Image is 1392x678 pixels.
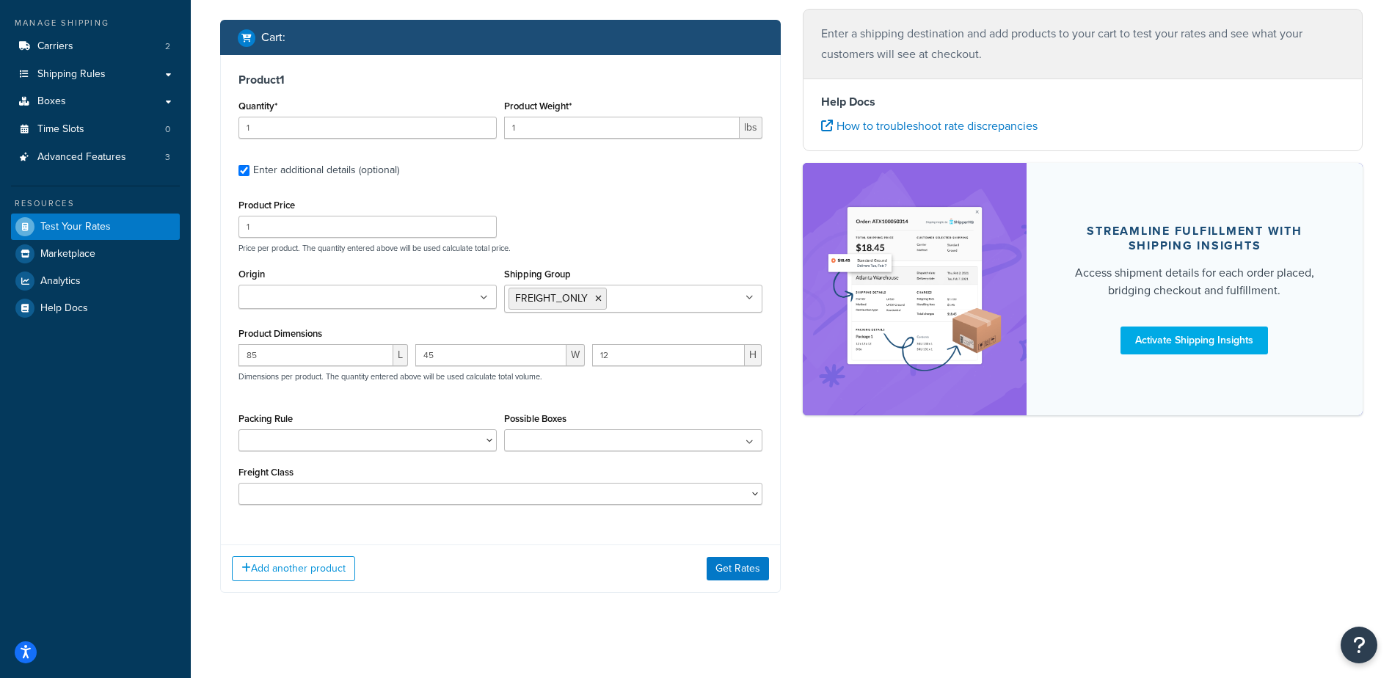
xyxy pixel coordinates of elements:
span: Marketplace [40,248,95,260]
span: H [745,344,762,366]
span: Boxes [37,95,66,108]
span: 3 [165,151,170,164]
input: 0.00 [504,117,740,139]
a: Activate Shipping Insights [1120,327,1268,354]
input: Enter additional details (optional) [238,165,249,176]
span: W [566,344,585,366]
img: feature-image-si-e24932ea9b9fcd0ff835db86be1ff8d589347e8876e1638d903ea230a36726be.png [825,185,1005,393]
a: Advanced Features3 [11,144,180,171]
div: Manage Shipping [11,17,180,29]
label: Product Dimensions [238,328,322,339]
span: Advanced Features [37,151,126,164]
span: L [393,344,408,366]
a: Boxes [11,88,180,115]
p: Enter a shipping destination and add products to your cart to test your rates and see what your c... [821,23,1345,65]
a: Carriers2 [11,33,180,60]
a: Shipping Rules [11,61,180,88]
span: 0 [165,123,170,136]
a: How to troubleshoot rate discrepancies [821,117,1038,134]
li: Advanced Features [11,144,180,171]
span: Help Docs [40,302,88,315]
div: Streamline Fulfillment with Shipping Insights [1062,224,1327,253]
span: lbs [740,117,762,139]
label: Product Price [238,200,295,211]
a: Help Docs [11,295,180,321]
p: Dimensions per product. The quantity entered above will be used calculate total volume. [235,371,542,382]
button: Get Rates [707,557,769,580]
input: 0 [238,117,497,139]
p: Price per product. The quantity entered above will be used calculate total price. [235,243,766,253]
a: Marketplace [11,241,180,267]
label: Possible Boxes [504,413,566,424]
span: Test Your Rates [40,221,111,233]
li: Carriers [11,33,180,60]
li: Time Slots [11,116,180,143]
a: Test Your Rates [11,214,180,240]
span: Time Slots [37,123,84,136]
div: Resources [11,197,180,210]
span: Carriers [37,40,73,53]
label: Product Weight* [504,101,572,112]
h2: Cart : [261,31,285,44]
div: Enter additional details (optional) [253,160,399,181]
label: Freight Class [238,467,294,478]
h4: Help Docs [821,93,1345,111]
a: Analytics [11,268,180,294]
label: Origin [238,269,265,280]
div: Access shipment details for each order placed, bridging checkout and fulfillment. [1062,264,1327,299]
span: Shipping Rules [37,68,106,81]
label: Quantity* [238,101,277,112]
label: Packing Rule [238,413,293,424]
label: Shipping Group [504,269,571,280]
button: Add another product [232,556,355,581]
button: Open Resource Center [1341,627,1377,663]
span: 2 [165,40,170,53]
span: FREIGHT_ONLY [515,291,588,306]
span: Analytics [40,275,81,288]
h3: Product 1 [238,73,762,87]
a: Time Slots0 [11,116,180,143]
